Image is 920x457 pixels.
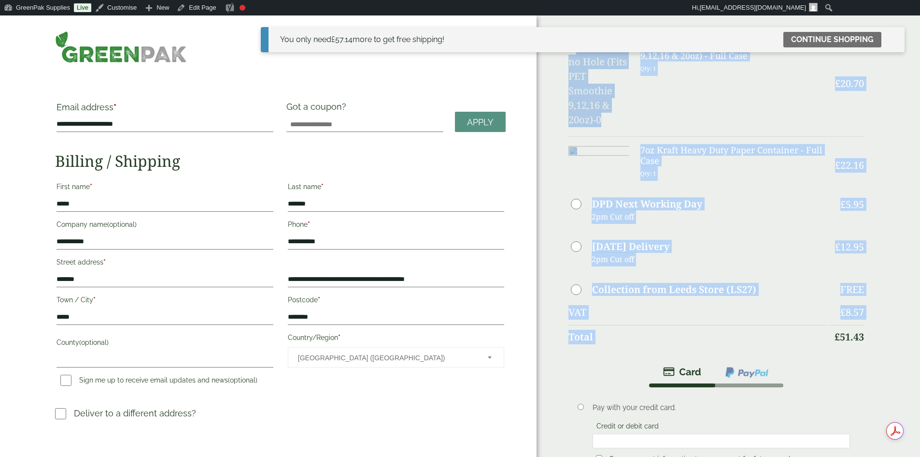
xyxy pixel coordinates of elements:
[288,180,504,196] label: Last name
[286,102,350,117] label: Got a coupon?
[228,376,257,384] span: (optional)
[308,221,310,228] abbr: required
[835,330,864,343] bdi: 51.43
[331,35,353,44] span: 57.14
[57,336,273,352] label: County
[60,375,71,386] input: Sign me up to receive email updates and news(optional)
[592,252,827,266] p: 2pm Cut off
[240,5,245,11] div: Focus keyphrase not set
[467,117,494,128] span: Apply
[57,293,273,310] label: Town / City
[840,306,846,319] span: £
[79,339,109,346] span: (optional)
[568,40,629,127] img: Domed Lid no Hole (Fits PET Smoothie 9,12,16 & 20oz)-0
[840,198,846,211] span: £
[840,198,864,211] bdi: 5.95
[55,152,506,170] h2: Billing / Shipping
[318,296,320,304] abbr: required
[57,255,273,272] label: Street address
[57,376,261,387] label: Sign me up to receive email updates and news
[455,112,506,133] a: Apply
[280,34,444,45] div: You only need more to get free shipping!
[568,325,827,349] th: Total
[640,40,827,61] h3: Domed Lid no Hole (Fits PET Smoothie 9,12,16 & 20oz) - Full Case
[640,170,656,177] small: Qty: 1
[288,347,504,368] span: Country/Region
[835,330,840,343] span: £
[593,402,850,413] p: Pay with your credit card.
[113,102,116,112] abbr: required
[835,240,840,253] span: £
[835,240,864,253] bdi: 12.95
[298,348,475,368] span: United Kingdom (UK)
[835,77,864,90] bdi: 20.70
[74,3,91,12] a: Live
[338,334,340,341] abbr: required
[568,301,827,324] th: VAT
[321,183,324,191] abbr: required
[55,31,187,63] img: GreenPak Supplies
[107,221,137,228] span: (optional)
[835,159,864,172] bdi: 22.16
[57,180,273,196] label: First name
[57,103,273,117] label: Email address
[783,32,881,47] a: Continue shopping
[592,199,702,209] label: DPD Next Working Day
[840,284,864,295] p: Free
[592,209,827,224] p: 2pm Cut off
[592,242,669,251] label: [DATE] Delivery
[103,258,106,266] abbr: required
[331,35,335,44] span: £
[835,159,840,172] span: £
[663,366,701,378] img: stripe.png
[93,296,96,304] abbr: required
[700,4,806,11] span: [EMAIL_ADDRESS][DOMAIN_NAME]
[593,422,663,433] label: Credit or debit card
[640,145,827,166] h3: 7oz Kraft Heavy Duty Paper Container - Full Case
[57,218,273,234] label: Company name
[640,65,656,72] small: Qty: 1
[288,331,504,347] label: Country/Region
[592,285,756,295] label: Collection from Leeds Store (LS27)
[90,183,92,191] abbr: required
[595,437,847,445] iframe: Secure card payment input frame
[724,366,769,379] img: ppcp-gateway.png
[288,293,504,310] label: Postcode
[835,77,840,90] span: £
[288,218,504,234] label: Phone
[840,306,864,319] bdi: 8.57
[74,407,196,420] p: Deliver to a different address?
